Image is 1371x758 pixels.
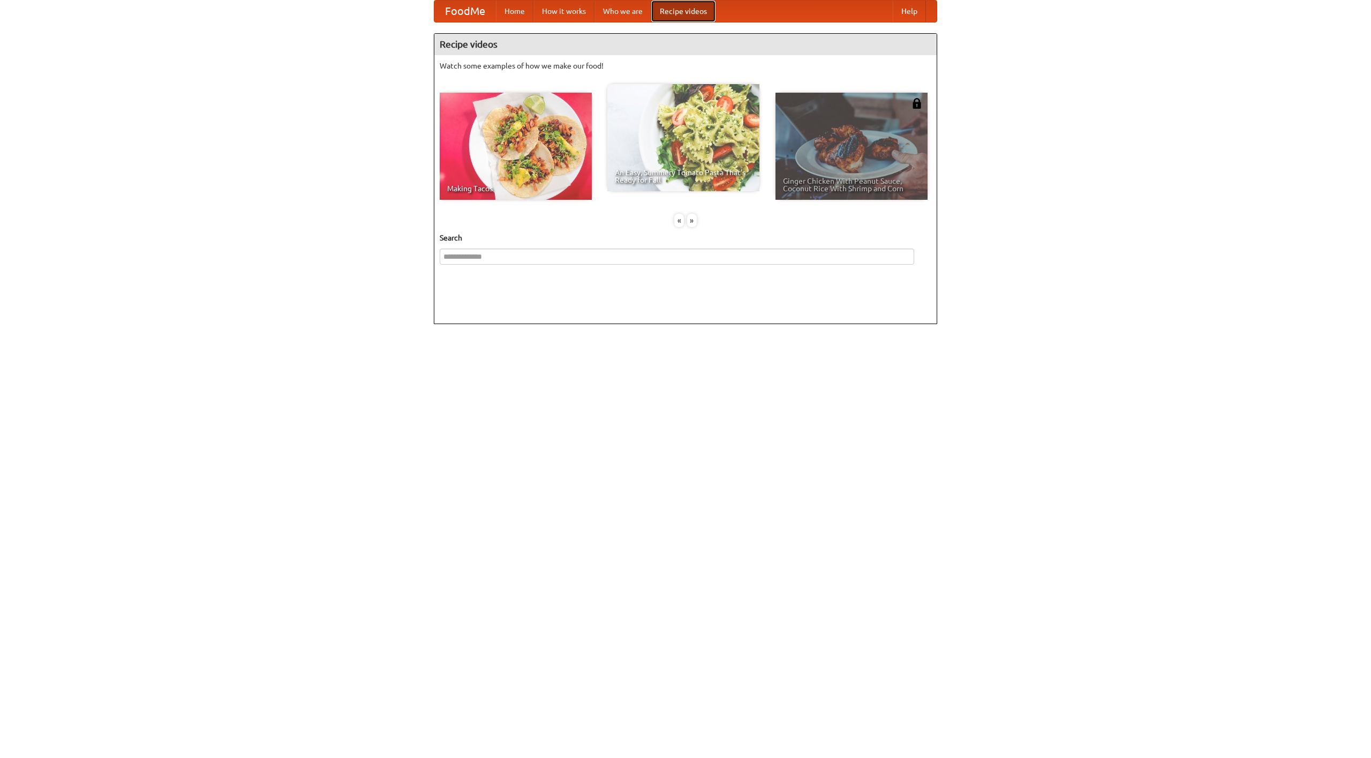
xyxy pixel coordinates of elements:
a: Recipe videos [651,1,715,22]
span: An Easy, Summery Tomato Pasta That's Ready for Fall [615,169,752,184]
div: « [674,214,684,227]
a: FoodMe [434,1,496,22]
span: Making Tacos [447,185,584,192]
a: Making Tacos [440,93,592,200]
img: 483408.png [912,98,922,109]
h4: Recipe videos [434,34,937,55]
a: Help [893,1,926,22]
a: An Easy, Summery Tomato Pasta That's Ready for Fall [607,84,759,191]
a: Home [496,1,533,22]
a: Who we are [594,1,651,22]
div: » [687,214,697,227]
p: Watch some examples of how we make our food! [440,61,931,71]
h5: Search [440,232,931,243]
a: How it works [533,1,594,22]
